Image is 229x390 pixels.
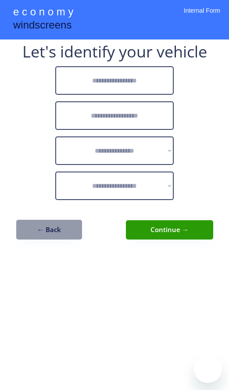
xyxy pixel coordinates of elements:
[22,44,207,60] div: Let's identify your vehicle
[194,355,222,383] iframe: Button to launch messaging window
[126,220,213,240] button: Continue →
[184,7,220,26] div: Internal Form
[13,4,73,21] div: e c o n o m y
[16,220,82,240] button: ← Back
[13,18,72,35] div: windscreens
